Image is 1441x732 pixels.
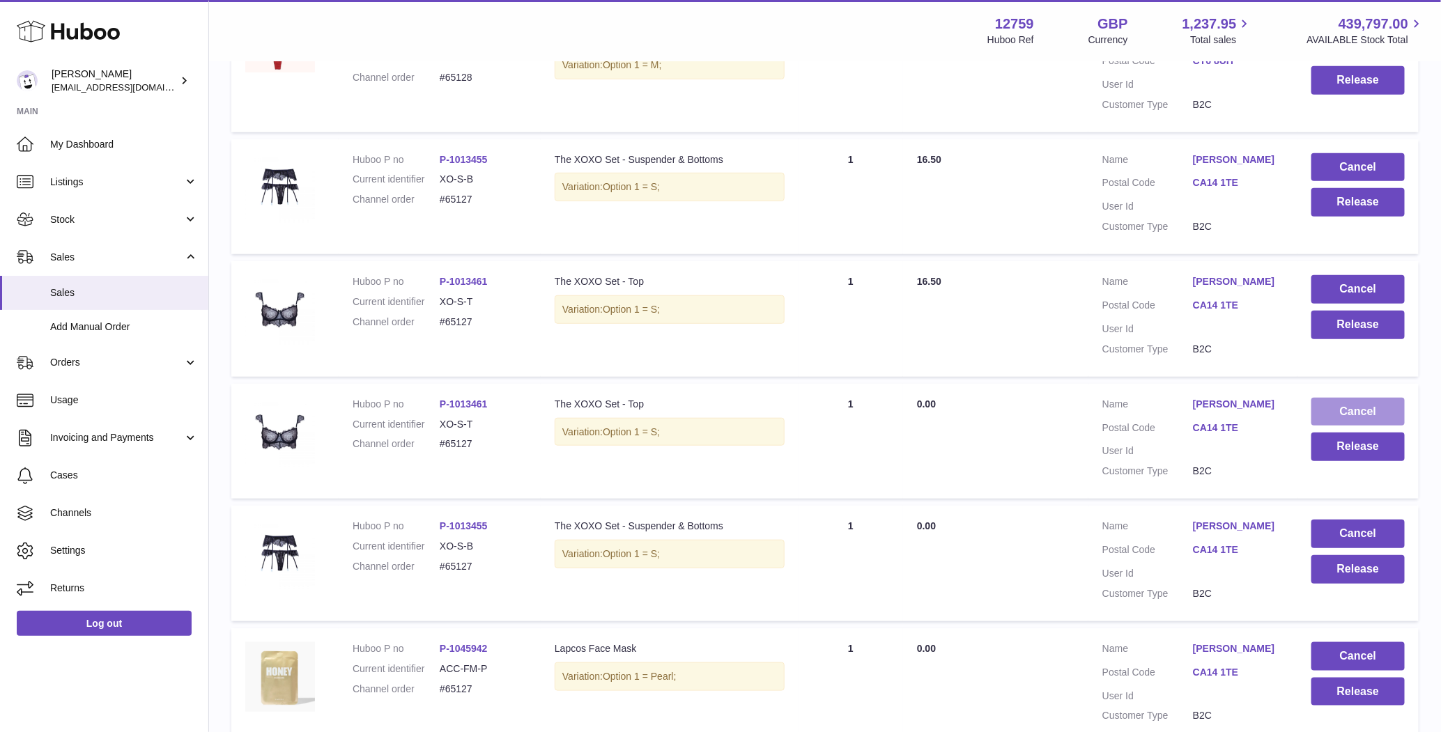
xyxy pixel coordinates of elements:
[353,437,440,451] dt: Channel order
[555,275,785,288] div: The XOXO Set - Top
[50,176,183,189] span: Listings
[1193,543,1284,556] a: CA14 1TE
[555,173,785,201] div: Variation:
[555,295,785,324] div: Variation:
[353,275,440,288] dt: Huboo P no
[1311,433,1405,461] button: Release
[1102,709,1193,722] dt: Customer Type
[50,544,198,557] span: Settings
[1311,678,1405,706] button: Release
[50,469,198,482] span: Cases
[1102,587,1193,600] dt: Customer Type
[1311,275,1405,304] button: Cancel
[440,154,488,165] a: P-1013455
[917,398,936,410] span: 0.00
[353,642,440,655] dt: Huboo P no
[52,68,177,94] div: [PERSON_NAME]
[52,81,205,93] span: [EMAIL_ADDRESS][DOMAIN_NAME]
[1193,642,1284,655] a: [PERSON_NAME]
[353,520,440,533] dt: Huboo P no
[1102,200,1193,213] dt: User Id
[17,611,192,636] a: Log out
[1182,15,1253,47] a: 1,237.95 Total sales
[1311,555,1405,584] button: Release
[1102,322,1193,336] dt: User Id
[353,153,440,166] dt: Huboo P no
[1102,98,1193,111] dt: Customer Type
[555,51,785,79] div: Variation:
[50,506,198,520] span: Channels
[1102,642,1193,659] dt: Name
[440,398,488,410] a: P-1013461
[50,356,183,369] span: Orders
[799,17,903,132] td: 1
[1102,666,1193,683] dt: Postal Code
[555,398,785,411] div: The XOXO Set - Top
[50,286,198,299] span: Sales
[440,295,527,309] dd: XO-S-T
[555,153,785,166] div: The XOXO Set - Suspender & Bottoms
[1102,543,1193,560] dt: Postal Code
[353,316,440,329] dt: Channel order
[555,540,785,568] div: Variation:
[799,506,903,621] td: 1
[50,320,198,334] span: Add Manual Order
[1102,78,1193,91] dt: User Id
[1193,520,1284,533] a: [PERSON_NAME]
[1182,15,1237,33] span: 1,237.95
[917,154,941,165] span: 16.50
[1193,153,1284,166] a: [PERSON_NAME]
[440,276,488,287] a: P-1013461
[353,683,440,696] dt: Channel order
[1311,311,1405,339] button: Release
[1193,465,1284,478] dd: B2C
[603,671,676,682] span: Option 1 = Pearl;
[245,275,315,345] img: 127591729807903.png
[440,418,527,431] dd: XO-S-T
[603,548,660,559] span: Option 1 = S;
[1193,666,1284,679] a: CA14 1TE
[440,643,488,654] a: P-1045942
[603,304,660,315] span: Option 1 = S;
[1102,275,1193,292] dt: Name
[440,683,527,696] dd: #65127
[1307,15,1424,47] a: 439,797.00 AVAILABLE Stock Total
[50,582,198,595] span: Returns
[50,138,198,151] span: My Dashboard
[353,173,440,186] dt: Current identifier
[799,139,903,255] td: 1
[50,431,183,444] span: Invoicing and Payments
[1102,567,1193,580] dt: User Id
[353,193,440,206] dt: Channel order
[1102,690,1193,703] dt: User Id
[1311,66,1405,95] button: Release
[603,181,660,192] span: Option 1 = S;
[1088,33,1128,47] div: Currency
[1102,343,1193,356] dt: Customer Type
[1193,299,1284,312] a: CA14 1TE
[1193,709,1284,722] dd: B2C
[50,213,183,226] span: Stock
[987,33,1034,47] div: Huboo Ref
[1102,398,1193,414] dt: Name
[1190,33,1252,47] span: Total sales
[799,261,903,377] td: 1
[245,398,315,467] img: 127591729807903.png
[1102,153,1193,170] dt: Name
[50,251,183,264] span: Sales
[245,642,315,712] img: adeb411a91bdaae352a14754c9b6b44cf6bc4a6cbd5f9057fd2ae437c41a825e_jpeg.webp
[353,71,440,84] dt: Channel order
[555,642,785,655] div: Lapcos Face Mask
[353,662,440,676] dt: Current identifier
[1102,54,1193,71] dt: Postal Code
[1193,587,1284,600] dd: B2C
[917,276,941,287] span: 16.50
[440,316,527,329] dd: #65127
[555,520,785,533] div: The XOXO Set - Suspender & Bottoms
[50,394,198,407] span: Usage
[995,15,1034,33] strong: 12759
[1311,520,1405,548] button: Cancel
[1193,343,1284,356] dd: B2C
[353,418,440,431] dt: Current identifier
[1193,275,1284,288] a: [PERSON_NAME]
